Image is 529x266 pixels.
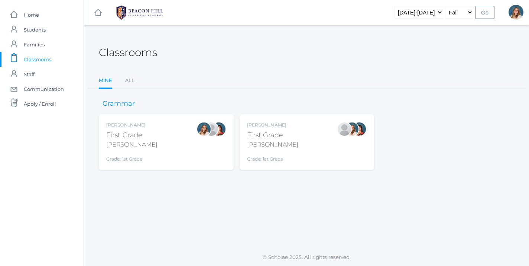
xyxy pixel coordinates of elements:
input: Go [475,6,494,19]
div: Liv Barber [197,122,211,137]
div: Jaimie Watson [204,122,219,137]
div: [PERSON_NAME] [106,122,158,128]
div: [PERSON_NAME] [247,122,298,128]
h2: Classrooms [99,47,157,58]
div: Jaimie Watson [337,122,352,137]
div: [PERSON_NAME] [106,140,158,149]
span: Families [24,37,45,52]
p: © Scholae 2025. All rights reserved. [84,253,529,261]
h3: Grammar [99,100,139,108]
span: Home [24,7,39,22]
div: [PERSON_NAME] [247,140,298,149]
img: 1_BHCALogos-05.png [112,3,168,22]
div: Heather Wallock [352,122,367,137]
div: Grade: 1st Grade [247,152,298,162]
div: First Grade [247,130,298,140]
span: Staff [24,67,35,82]
span: Students [24,22,46,37]
span: Communication [24,82,64,96]
div: Grade: 1st Grade [106,152,158,162]
span: Classrooms [24,52,51,67]
span: Apply / Enroll [24,96,56,111]
a: All [125,73,134,88]
div: Heather Wallock [211,122,226,137]
div: Liv Barber [344,122,359,137]
a: Mine [99,73,112,89]
div: Liv Barber [509,5,523,20]
div: First Grade [106,130,158,140]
